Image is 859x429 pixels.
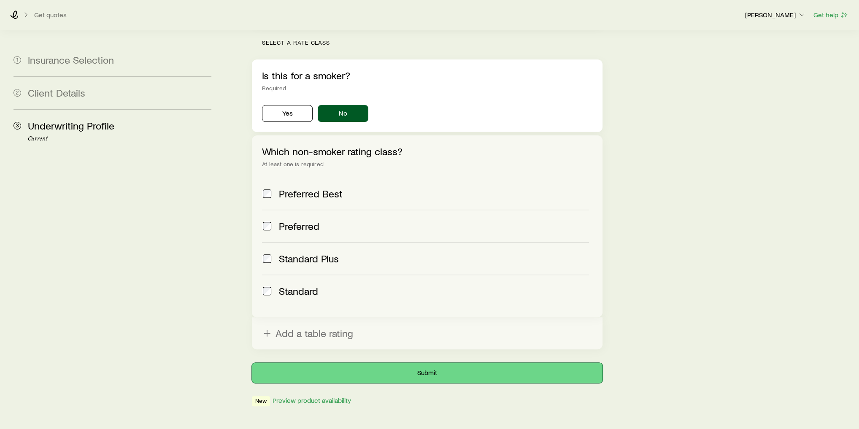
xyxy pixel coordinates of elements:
[252,317,602,349] button: Add a table rating
[279,253,339,264] span: Standard Plus
[262,146,592,157] p: Which non-smoker rating class?
[279,220,319,232] span: Preferred
[252,363,602,383] button: Submit
[745,11,806,19] p: [PERSON_NAME]
[262,105,313,122] button: Yes
[34,11,67,19] button: Get quotes
[14,89,21,97] span: 2
[272,397,351,405] button: Preview product availability
[255,397,267,406] span: New
[262,70,592,81] p: Is this for a smoker?
[263,189,271,198] input: Preferred Best
[262,39,602,46] p: Select a rate class
[279,188,343,200] span: Preferred Best
[813,10,849,20] button: Get help
[28,119,114,132] span: Underwriting Profile
[14,56,21,64] span: 1
[262,161,592,167] div: At least one is required
[28,135,211,142] p: Current
[28,54,114,66] span: Insurance Selection
[263,222,271,230] input: Preferred
[263,287,271,295] input: Standard
[14,122,21,130] span: 3
[318,105,368,122] button: No
[28,86,85,99] span: Client Details
[262,85,592,92] div: Required
[279,285,318,297] span: Standard
[745,10,806,20] button: [PERSON_NAME]
[263,254,271,263] input: Standard Plus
